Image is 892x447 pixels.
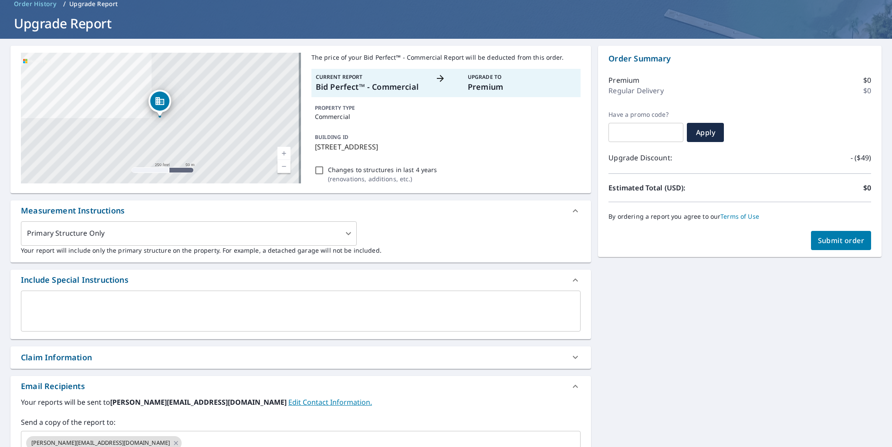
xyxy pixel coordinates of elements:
[818,236,865,245] span: Submit order
[863,183,871,193] p: $0
[10,270,591,291] div: Include Special Instructions
[608,213,871,220] p: By ordering a report you agree to our
[277,147,291,160] a: Current Level 17, Zoom In
[720,212,759,220] a: Terms of Use
[288,397,372,407] a: EditContactInfo
[811,231,872,250] button: Submit order
[863,85,871,96] p: $0
[328,174,437,183] p: ( renovations, additions, etc. )
[608,111,683,119] label: Have a promo code?
[608,85,663,96] p: Regular Delivery
[10,376,591,397] div: Email Recipients
[316,81,424,93] p: Bid Perfect™ - Commercial
[21,417,581,427] label: Send a copy of the report to:
[21,352,92,363] div: Claim Information
[315,142,578,152] p: [STREET_ADDRESS]
[851,152,871,163] p: - ($49)
[315,112,578,121] p: Commercial
[608,183,740,193] p: Estimated Total (USD):
[26,439,175,447] span: [PERSON_NAME][EMAIL_ADDRESS][DOMAIN_NAME]
[277,160,291,173] a: Current Level 17, Zoom Out
[110,397,288,407] b: [PERSON_NAME][EMAIL_ADDRESS][DOMAIN_NAME]
[149,90,171,117] div: Dropped pin, building 1, Commercial property, 6901 Wooster Pike Medina, OH 44256
[316,73,424,81] p: Current Report
[21,380,85,392] div: Email Recipients
[687,123,724,142] button: Apply
[10,200,591,221] div: Measurement Instructions
[468,81,576,93] p: Premium
[694,128,717,137] span: Apply
[311,53,581,62] p: The price of your Bid Perfect™ - Commercial Report will be deducted from this order.
[315,133,348,141] p: BUILDING ID
[608,75,639,85] p: Premium
[10,346,591,369] div: Claim Information
[21,397,581,407] label: Your reports will be sent to
[608,152,740,163] p: Upgrade Discount:
[21,246,581,255] p: Your report will include only the primary structure on the property. For example, a detached gara...
[21,274,128,286] div: Include Special Instructions
[10,14,882,32] h1: Upgrade Report
[21,205,125,217] div: Measurement Instructions
[315,104,578,112] p: PROPERTY TYPE
[328,165,437,174] p: Changes to structures in last 4 years
[468,73,576,81] p: Upgrade To
[863,75,871,85] p: $0
[608,53,871,64] p: Order Summary
[21,221,357,246] div: Primary Structure Only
